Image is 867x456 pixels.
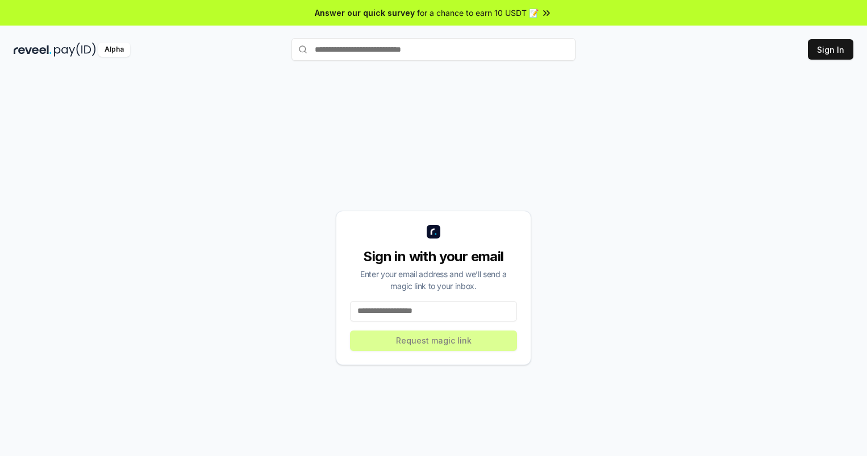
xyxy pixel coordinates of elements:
button: Sign In [808,39,853,60]
div: Enter your email address and we’ll send a magic link to your inbox. [350,268,517,292]
img: pay_id [54,43,96,57]
span: Answer our quick survey [315,7,415,19]
div: Alpha [98,43,130,57]
img: reveel_dark [14,43,52,57]
div: Sign in with your email [350,248,517,266]
img: logo_small [427,225,440,239]
span: for a chance to earn 10 USDT 📝 [417,7,539,19]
